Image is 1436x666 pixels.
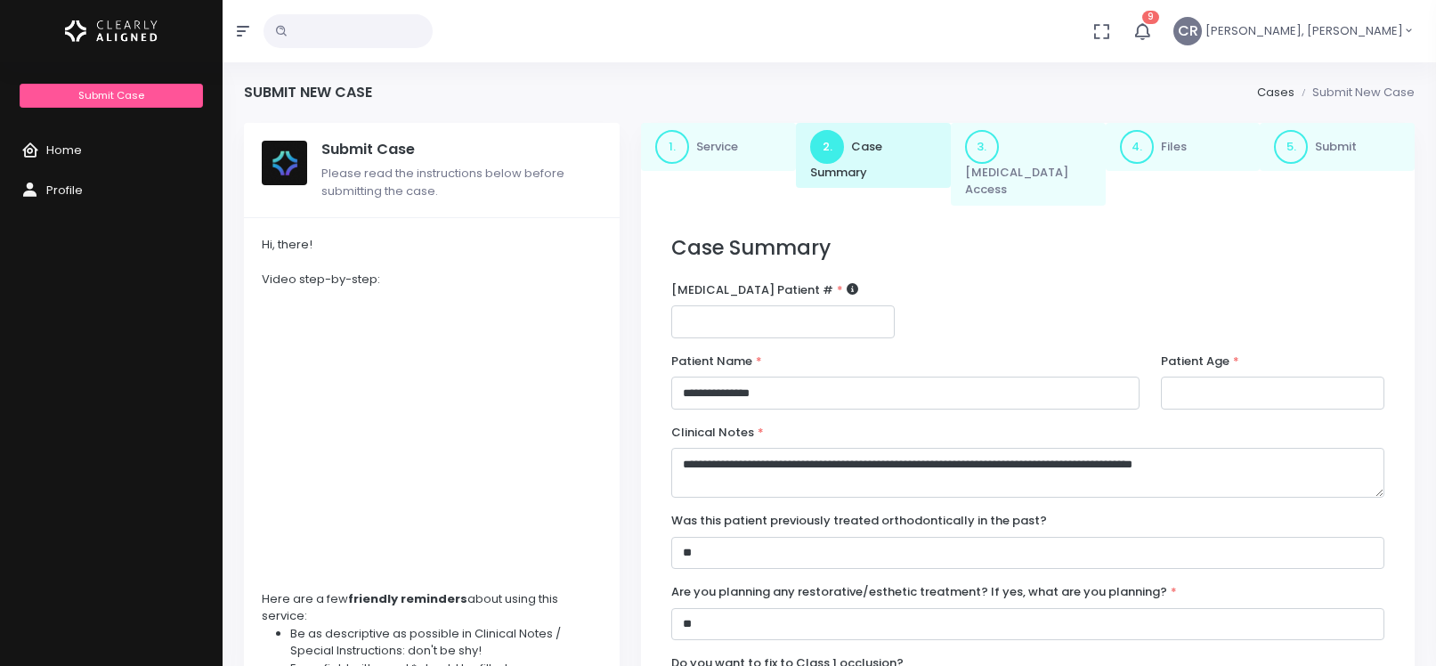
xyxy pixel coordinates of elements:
[965,130,999,164] span: 3.
[321,165,564,199] span: Please read the instructions below before submitting the case.
[671,236,1384,260] h3: Case Summary
[262,271,602,288] div: Video step-by-step:
[244,84,372,101] h4: Submit New Case
[796,123,951,189] a: 2.Case Summary
[671,424,764,442] label: Clinical Notes
[1260,123,1415,171] a: 5.Submit
[1161,353,1239,370] label: Patient Age
[1120,130,1154,164] span: 4.
[262,590,602,625] div: Here are a few about using this service:
[1173,17,1202,45] span: CR
[1274,130,1308,164] span: 5.
[1142,11,1159,24] span: 9
[321,141,602,158] h5: Submit Case
[655,130,689,164] span: 1.
[78,88,144,102] span: Submit Case
[951,123,1106,206] a: 3.[MEDICAL_DATA] Access
[671,353,762,370] label: Patient Name
[641,123,796,171] a: 1.Service
[1257,84,1294,101] a: Cases
[810,130,844,164] span: 2.
[348,590,467,607] strong: friendly reminders
[671,512,1047,530] label: Was this patient previously treated orthodontically in the past?
[46,182,83,199] span: Profile
[65,12,158,50] img: Logo Horizontal
[262,236,602,254] div: Hi, there!
[20,84,202,108] a: Submit Case
[46,142,82,158] span: Home
[1294,84,1415,102] li: Submit New Case
[290,625,602,660] li: Be as descriptive as possible in Clinical Notes / Special Instructions: don't be shy!
[1205,22,1403,40] span: [PERSON_NAME], [PERSON_NAME]
[671,583,1177,601] label: Are you planning any restorative/esthetic treatment? If yes, what are you planning?
[671,281,858,299] label: [MEDICAL_DATA] Patient #
[1106,123,1261,171] a: 4.Files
